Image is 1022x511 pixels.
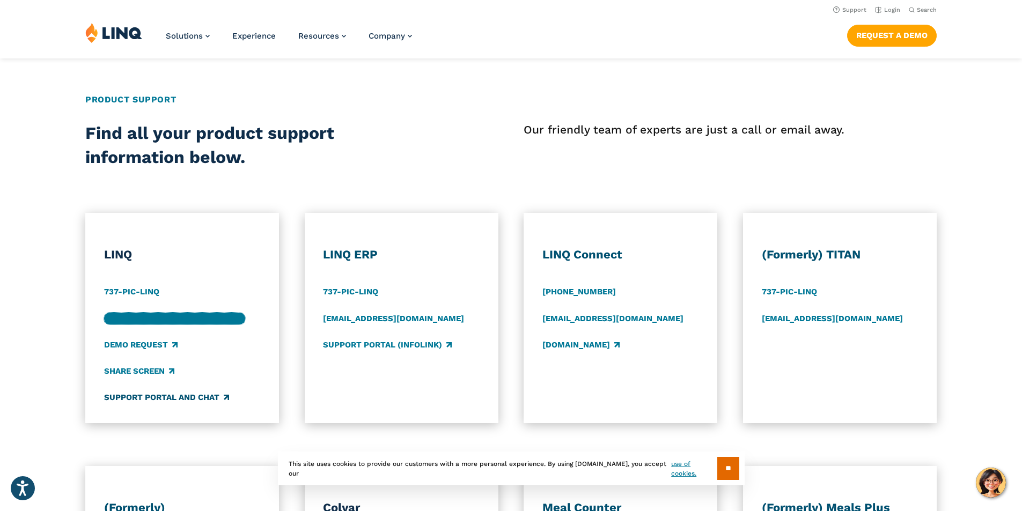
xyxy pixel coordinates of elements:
[323,247,480,262] h3: LINQ ERP
[166,31,203,41] span: Solutions
[232,31,276,41] a: Experience
[847,23,937,46] nav: Button Navigation
[323,339,452,351] a: Support Portal (Infolink)
[847,25,937,46] a: Request a Demo
[298,31,339,41] span: Resources
[369,31,412,41] a: Company
[833,6,866,13] a: Support
[762,247,918,262] h3: (Formerly) TITAN
[323,313,464,324] a: [EMAIL_ADDRESS][DOMAIN_NAME]
[762,286,817,298] a: 737-PIC-LINQ
[104,313,245,324] a: [EMAIL_ADDRESS][DOMAIN_NAME]
[762,313,903,324] a: [EMAIL_ADDRESS][DOMAIN_NAME]
[166,31,210,41] a: Solutions
[542,339,620,351] a: [DOMAIN_NAME]
[85,93,937,106] h2: Product Support
[278,451,745,485] div: This site uses cookies to provide our customers with a more personal experience. By using [DOMAIN...
[323,286,378,298] a: 737-PIC-LINQ
[542,247,699,262] h3: LINQ Connect
[976,468,1006,498] button: Hello, have a question? Let’s chat.
[542,313,683,324] a: [EMAIL_ADDRESS][DOMAIN_NAME]
[104,286,159,298] a: 737-PIC-LINQ
[85,121,425,170] h2: Find all your product support information below.
[909,6,937,14] button: Open Search Bar
[524,121,937,138] p: Our friendly team of experts are just a call or email away.
[671,459,717,478] a: use of cookies.
[104,392,229,404] a: Support Portal and Chat
[917,6,937,13] span: Search
[104,247,261,262] h3: LINQ
[85,23,142,43] img: LINQ | K‑12 Software
[104,339,178,351] a: Demo Request
[166,23,412,58] nav: Primary Navigation
[298,31,346,41] a: Resources
[875,6,900,13] a: Login
[369,31,405,41] span: Company
[104,365,174,377] a: Share Screen
[542,286,616,298] a: [PHONE_NUMBER]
